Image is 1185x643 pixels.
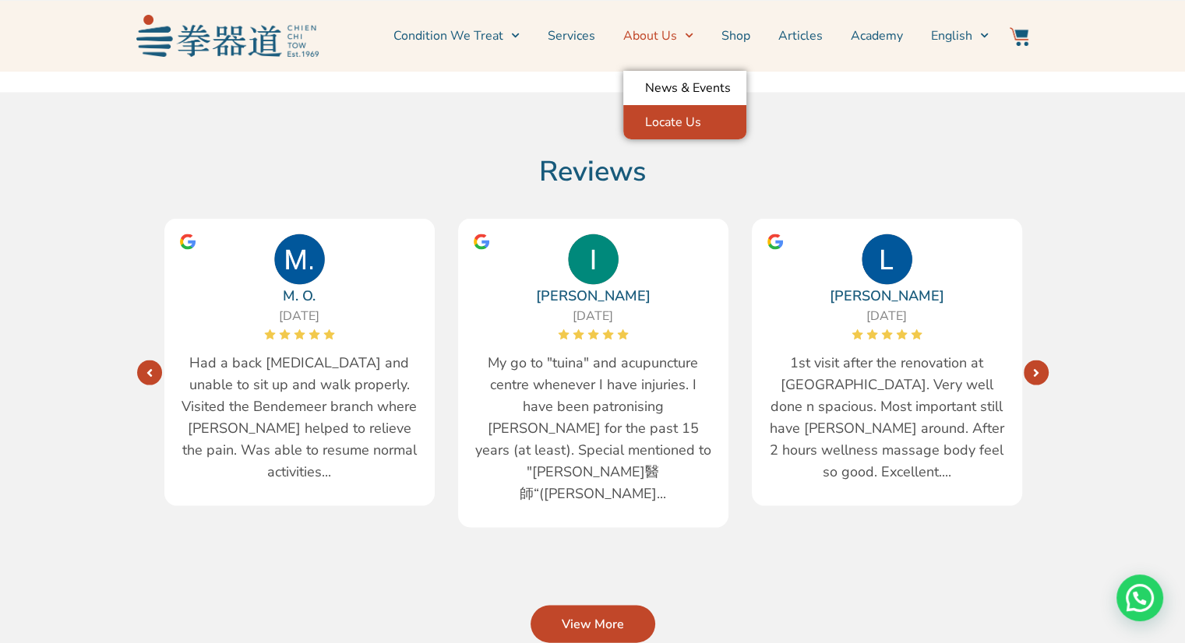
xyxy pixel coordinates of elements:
[721,16,750,55] a: Shop
[180,352,419,483] span: Had a back [MEDICAL_DATA] and unable to sit up and walk properly. Visited the Bendemeer branch wh...
[830,285,944,307] a: [PERSON_NAME]
[568,234,619,285] img: Ivy Tan
[326,16,989,55] nav: Menu
[137,360,162,385] a: Next
[1010,27,1028,46] img: Website Icon-03
[767,352,1007,483] span: 1st visit after the renovation at [GEOGRAPHIC_DATA]. Very well done n spacious. Most important st...
[1024,360,1049,385] a: Next
[573,307,613,325] span: [DATE]
[862,234,912,285] img: Lim Paul
[778,16,823,55] a: Articles
[931,26,972,45] span: English
[851,16,903,55] a: Academy
[931,16,989,55] a: English
[274,234,325,285] img: M. O.
[623,71,746,105] a: News & Events
[474,352,713,504] span: My go to "tuina" and acupuncture centre whenever I have injuries. I have been patronising [PERSON...
[623,16,693,55] a: About Us
[623,105,746,139] a: Locate Us
[283,285,316,307] a: M. O.
[279,307,319,325] span: [DATE]
[548,16,595,55] a: Services
[623,71,746,139] ul: About Us
[531,606,655,643] a: View More
[562,615,624,634] span: View More
[536,285,651,307] a: [PERSON_NAME]
[145,155,1041,189] h2: Reviews
[393,16,520,55] a: Condition We Treat
[866,307,907,325] span: [DATE]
